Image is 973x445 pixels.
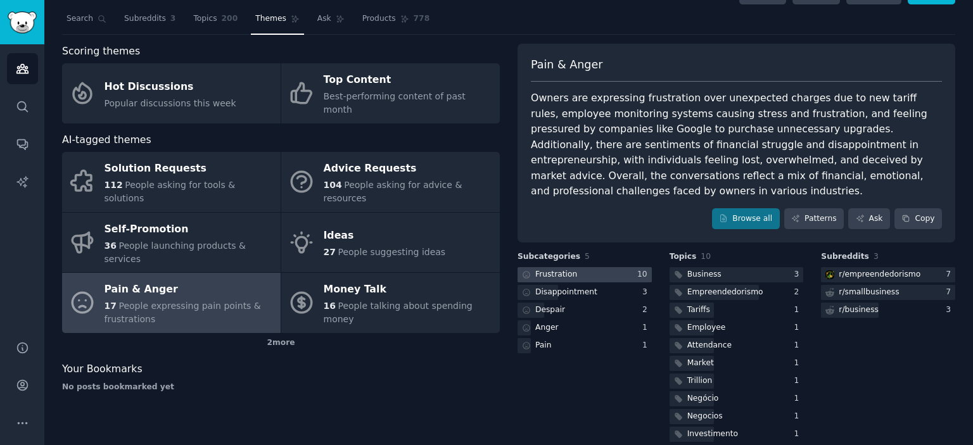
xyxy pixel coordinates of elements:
div: 10 [637,269,652,280]
div: 1 [642,340,652,351]
a: Advice Requests104People asking for advice & resources [281,152,500,212]
a: Ask [848,208,890,230]
div: Owners are expressing frustration over unexpected charges due to new tariff rules, employee monit... [531,91,942,199]
div: Tariffs [687,304,710,316]
span: Best-performing content of past month [324,91,466,115]
span: 3 [170,13,176,25]
div: Trillion [687,375,713,387]
div: Ideas [324,226,446,246]
span: Topics [670,251,697,263]
span: 10 [701,252,711,261]
span: People suggesting ideas [338,247,445,257]
a: Empreendedorismo2 [670,285,804,301]
div: Disappointment [535,287,597,298]
a: Negócio1 [670,391,804,407]
span: People asking for advice & resources [324,180,462,203]
span: Ask [317,13,331,25]
span: 17 [105,301,117,311]
a: Frustration10 [518,267,652,283]
span: 200 [222,13,238,25]
div: 1 [794,358,804,369]
span: Subreddits [124,13,166,25]
div: 1 [794,375,804,387]
a: Patterns [784,208,844,230]
a: Products778 [358,9,434,35]
div: Negocios [687,411,723,422]
span: 3 [874,252,879,261]
span: Topics [193,13,217,25]
div: 3 [642,287,652,298]
span: Pain & Anger [531,57,602,73]
a: r/business3 [821,303,955,318]
a: Money Talk16People talking about spending money [281,273,500,333]
a: r/smallbusiness7 [821,285,955,301]
div: Pain & Anger [105,280,274,300]
a: Hot DiscussionsPopular discussions this week [62,63,281,123]
a: Search [62,9,111,35]
span: 112 [105,180,123,190]
span: Scoring themes [62,44,140,60]
div: 7 [946,287,955,298]
button: Copy [894,208,942,230]
div: Top Content [324,70,493,91]
a: Topics200 [189,9,242,35]
div: Investimento [687,429,738,440]
span: Themes [255,13,286,25]
div: r/ smallbusiness [839,287,899,298]
a: Anger1 [518,320,652,336]
div: r/ empreendedorismo [839,269,920,280]
div: 1 [794,393,804,404]
a: Ideas27People suggesting ideas [281,213,500,273]
span: Your Bookmarks [62,361,143,377]
a: Top ContentBest-performing content of past month [281,63,500,123]
img: empreendedorismo [825,270,834,279]
span: 5 [585,252,590,261]
a: Pain1 [518,338,652,354]
span: 778 [414,13,430,25]
div: 1 [794,411,804,422]
a: Despair2 [518,303,652,318]
div: Anger [535,322,559,334]
div: 1 [794,322,804,334]
a: Solution Requests112People asking for tools & solutions [62,152,281,212]
span: 16 [324,301,336,311]
div: Frustration [535,269,577,280]
a: Investimento1 [670,427,804,442]
div: 3 [794,269,804,280]
a: Pain & Anger17People expressing pain points & frustrations [62,273,281,333]
div: 1 [794,340,804,351]
div: Business [687,269,722,280]
a: Employee1 [670,320,804,336]
span: Products [362,13,396,25]
a: Tariffs1 [670,303,804,318]
a: Negocios1 [670,409,804,425]
span: People talking about spending money [324,301,473,324]
a: Ask [313,9,349,35]
span: AI-tagged themes [62,132,151,148]
div: Pain [535,340,552,351]
a: Market1 [670,356,804,372]
div: Solution Requests [105,159,274,179]
a: Self-Promotion36People launching products & services [62,213,281,273]
span: People expressing pain points & frustrations [105,301,261,324]
div: r/ business [839,304,879,316]
div: 2 [794,287,804,298]
span: Subcategories [518,251,580,263]
a: Subreddits3 [120,9,180,35]
a: Attendance1 [670,338,804,354]
div: 2 more [62,333,500,353]
div: 7 [946,269,955,280]
a: Business3 [670,267,804,283]
div: 2 [642,304,652,316]
a: Trillion1 [670,373,804,389]
div: 3 [946,304,955,316]
div: Market [687,358,714,369]
span: Search [67,13,93,25]
div: Despair [535,304,565,316]
a: Disappointment3 [518,285,652,301]
a: empreendedorismor/empreendedorismo7 [821,267,955,283]
a: Browse all [712,208,780,230]
span: People launching products & services [105,241,246,264]
a: Themes [251,9,304,35]
img: GummySearch logo [8,11,37,34]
